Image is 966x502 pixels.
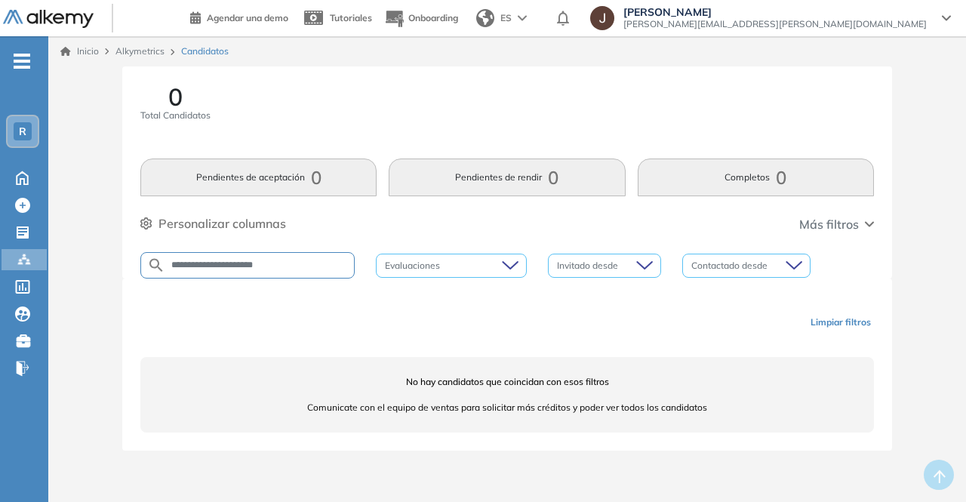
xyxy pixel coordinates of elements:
[158,214,286,233] span: Personalizar columnas
[168,85,183,109] span: 0
[3,10,94,29] img: Logo
[190,8,288,26] a: Agendar una demo
[500,11,512,25] span: ES
[476,9,494,27] img: world
[518,15,527,21] img: arrow
[638,159,874,196] button: Completos0
[140,401,874,414] span: Comunicate con el equipo de ventas para solicitar más créditos y poder ver todos los candidatos
[330,12,372,23] span: Tutoriales
[408,12,458,23] span: Onboarding
[14,60,30,63] i: -
[207,12,288,23] span: Agendar una demo
[799,215,859,233] span: Más filtros
[389,159,625,196] button: Pendientes de rendir0
[140,375,874,389] span: No hay candidatos que coincidan con esos filtros
[623,18,927,30] span: [PERSON_NAME][EMAIL_ADDRESS][PERSON_NAME][DOMAIN_NAME]
[140,159,377,196] button: Pendientes de aceptación0
[147,256,165,275] img: SEARCH_ALT
[140,109,211,122] span: Total Candidatos
[140,214,286,233] button: Personalizar columnas
[384,2,458,35] button: Onboarding
[799,215,874,233] button: Más filtros
[623,6,927,18] span: [PERSON_NAME]
[60,45,99,58] a: Inicio
[19,125,26,137] span: R
[804,310,877,335] button: Limpiar filtros
[181,45,229,58] span: Candidatos
[115,45,165,57] span: Alkymetrics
